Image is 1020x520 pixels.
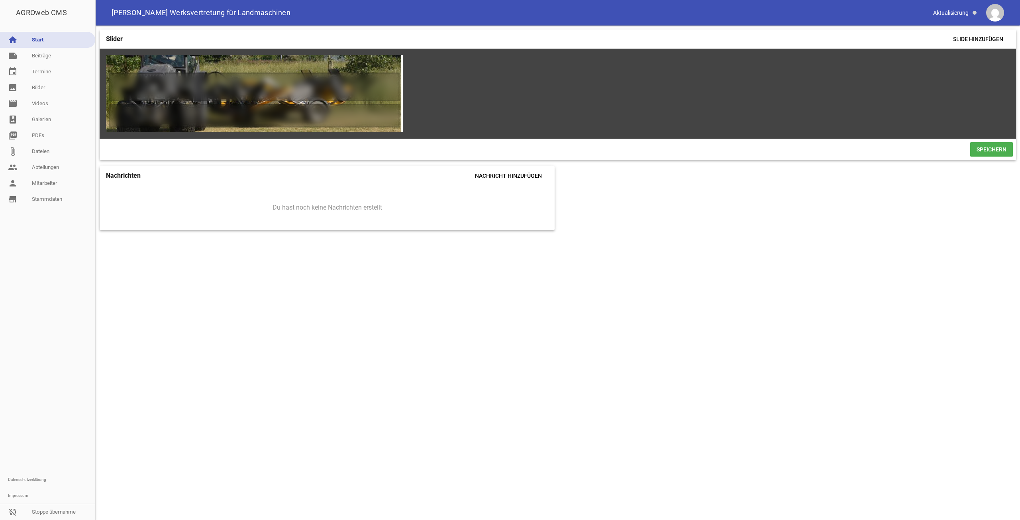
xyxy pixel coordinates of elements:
[947,32,1010,46] span: Slide hinzufügen
[8,163,18,172] i: people
[8,83,18,92] i: image
[8,194,18,204] i: store_mall_directory
[8,147,18,156] i: attach_file
[112,9,290,16] span: [PERSON_NAME] Werksvertretung für Landmaschinen
[8,51,18,61] i: note
[8,131,18,140] i: picture_as_pdf
[8,35,18,45] i: home
[8,67,18,77] i: event
[8,179,18,188] i: person
[8,115,18,124] i: photo_album
[106,33,123,45] h4: Slider
[8,507,18,517] i: sync_disabled
[273,204,382,212] span: Du hast noch keine Nachrichten erstellt
[970,142,1013,157] span: Speichern
[8,99,18,108] i: movie
[106,169,141,182] h4: Nachrichten
[469,169,548,183] span: Nachricht hinzufügen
